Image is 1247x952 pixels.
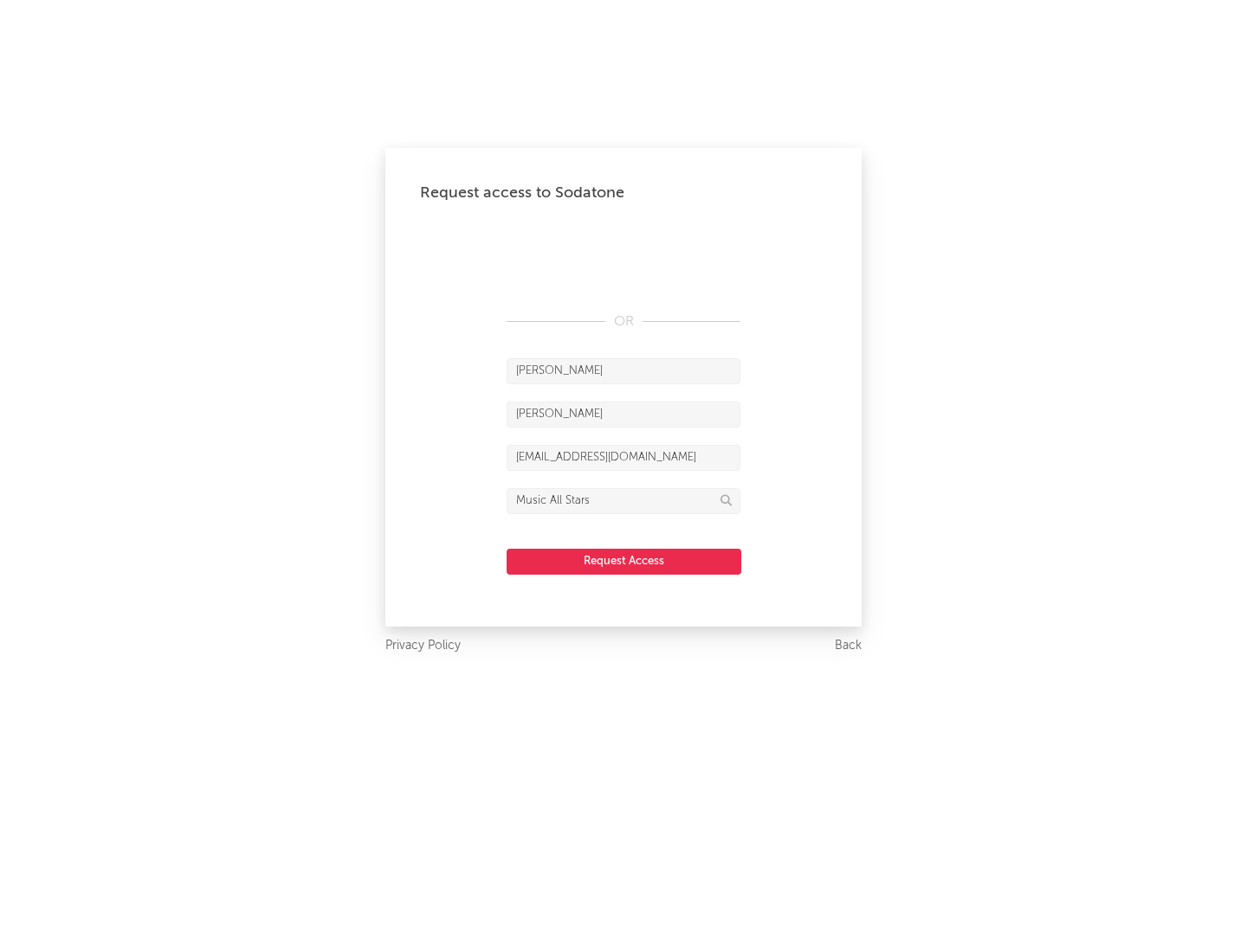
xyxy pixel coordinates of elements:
a: Back [835,635,862,657]
a: Privacy Policy [385,635,461,657]
input: Last Name [507,402,740,428]
div: Request access to Sodatone [420,183,827,203]
button: Request Access [507,549,741,575]
input: First Name [507,358,740,384]
input: Email [507,445,740,471]
div: OR [507,312,740,332]
input: Division [507,488,740,514]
